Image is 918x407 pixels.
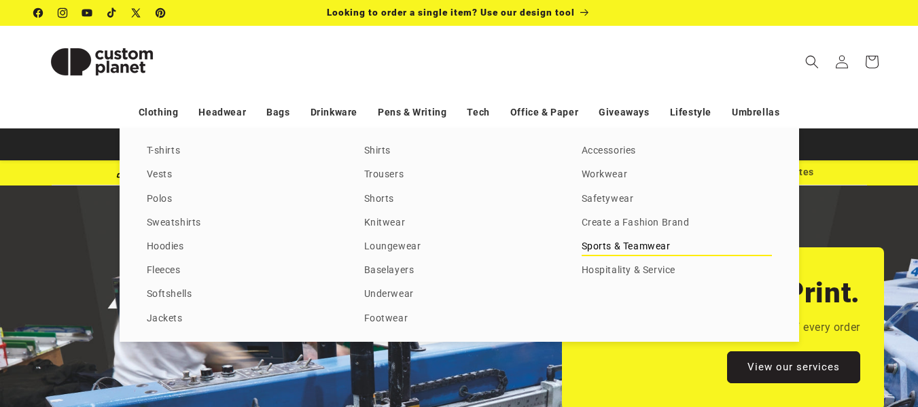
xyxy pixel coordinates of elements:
a: Knitwear [364,214,554,232]
a: Office & Paper [510,101,578,124]
a: Lifestyle [670,101,711,124]
a: Jackets [147,310,337,328]
a: Trousers [364,166,554,184]
a: Fleeces [147,262,337,280]
a: Create a Fashion Brand [582,214,772,232]
a: Accessories [582,142,772,160]
a: Sports & Teamwear [582,238,772,256]
a: Shorts [364,190,554,209]
a: Vests [147,166,337,184]
a: Baselayers [364,262,554,280]
a: Headwear [198,101,246,124]
a: Polos [147,190,337,209]
a: Footwear [364,310,554,328]
span: Looking to order a single item? Use our design tool [327,7,575,18]
a: Tech [467,101,489,124]
a: Custom Planet [29,26,175,97]
a: Clothing [139,101,179,124]
a: Giveaways [599,101,649,124]
img: Custom Planet [34,31,170,92]
a: Pens & Writing [378,101,446,124]
a: T-shirts [147,142,337,160]
a: Shirts [364,142,554,160]
a: Workwear [582,166,772,184]
iframe: Chat Widget [691,260,918,407]
a: Bags [266,101,289,124]
a: Softshells [147,285,337,304]
a: Sweatshirts [147,214,337,232]
a: Safetywear [582,190,772,209]
a: Loungewear [364,238,554,256]
a: Umbrellas [732,101,779,124]
a: Underwear [364,285,554,304]
a: Hoodies [147,238,337,256]
a: Drinkware [311,101,357,124]
a: Hospitality & Service [582,262,772,280]
summary: Search [797,47,827,77]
